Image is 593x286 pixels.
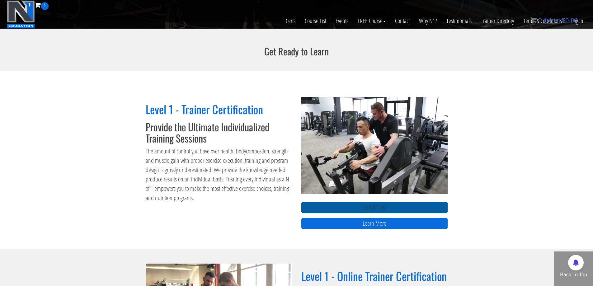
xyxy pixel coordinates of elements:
img: icon11.png [530,17,537,23]
img: n1-trainer [301,97,448,194]
span: $ [562,17,565,24]
span: 0 [41,2,49,10]
a: Testimonials [442,10,476,32]
a: Learn More [301,218,448,229]
img: n1-education [7,0,35,28]
h2: Level 1 - Trainer Certification [146,103,292,115]
bdi: 0.00 [562,17,577,24]
a: FREE Course [353,10,390,32]
a: Course List [300,10,331,32]
a: Log In [567,10,588,32]
a: 0 items: $0.00 [530,17,577,24]
a: Why N1? [414,10,442,32]
a: Enroll Now [301,202,448,213]
h2: Level 1 - Online Trainer Certification [301,270,448,282]
h2: Get Ready to Learn [172,46,421,56]
a: Certs [281,10,300,32]
span: items: [544,17,560,24]
a: Trainer Directory [476,10,519,32]
p: The amount of control you have over health, bodycompostion, strength and muscle gain with proper ... [146,147,292,203]
a: 0 [35,1,49,9]
a: Terms & Conditions [519,10,567,32]
h3: Provide the Ultimate Individualized Training Sessions [146,121,292,143]
span: 0 [538,17,542,24]
a: Events [331,10,353,32]
a: Contact [390,10,414,32]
